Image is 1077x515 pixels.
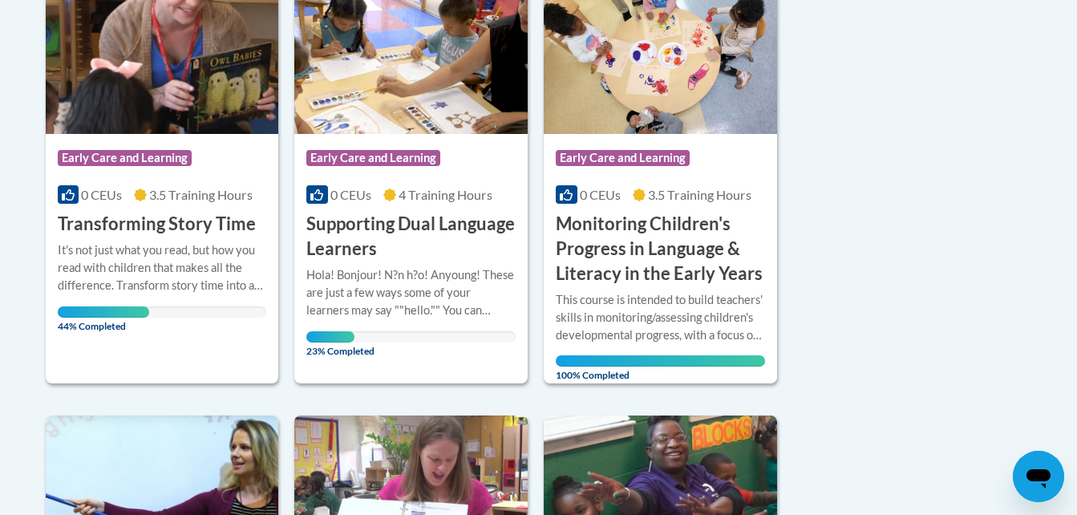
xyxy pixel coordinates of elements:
span: Early Care and Learning [58,150,192,166]
iframe: Button to launch messaging window [1013,451,1064,502]
div: Your progress [556,355,765,367]
div: This course is intended to build teachers' skills in monitoring/assessing children's developmenta... [556,291,765,344]
span: 0 CEUs [81,187,122,202]
h3: Monitoring Children's Progress in Language & Literacy in the Early Years [556,212,765,286]
span: 100% Completed [556,355,765,381]
span: 0 CEUs [330,187,371,202]
h3: Transforming Story Time [58,212,256,237]
div: Your progress [58,306,150,318]
div: Your progress [306,331,354,343]
span: 4 Training Hours [399,187,492,202]
span: 3.5 Training Hours [648,187,751,202]
div: It's not just what you read, but how you read with children that makes all the difference. Transf... [58,241,267,294]
div: Hola! Bonjour! N?n h?o! Anyoung! These are just a few ways some of your learners may say ""hello.... [306,266,516,319]
span: 3.5 Training Hours [149,187,253,202]
span: 23% Completed [306,331,354,357]
span: Early Care and Learning [306,150,440,166]
span: Early Care and Learning [556,150,690,166]
h3: Supporting Dual Language Learners [306,212,516,262]
span: 44% Completed [58,306,150,332]
span: 0 CEUs [580,187,621,202]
